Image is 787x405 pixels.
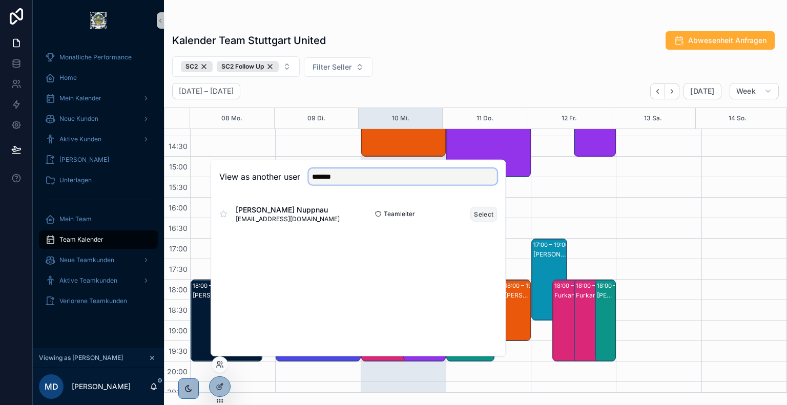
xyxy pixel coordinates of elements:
div: 18:00 – 20:00 [597,281,636,291]
span: 15:30 [167,183,190,191]
div: 17:00 – 19:00 [533,240,571,250]
div: 18:00 – 19:30[PERSON_NAME]: SC2 Follow Up [503,280,530,340]
button: 10 Mi. [392,108,409,129]
button: 11 Do. [477,108,493,129]
div: 13:30 – 15:30[PERSON_NAME]: SC2 [447,96,530,177]
span: Home [59,74,77,82]
span: Week [736,87,756,96]
h2: View as another user [219,170,300,183]
div: [PERSON_NAME]: SC2 [597,291,615,300]
div: 18:00 – 20:00 [576,281,615,291]
div: Furkan Deligöz: SC2 [554,291,587,300]
span: Viewing as [PERSON_NAME] [39,354,123,362]
span: 20:30 [164,388,190,396]
button: Select Button [304,57,372,77]
a: Monatliche Performance [39,48,158,67]
button: 08 Mo. [221,108,242,129]
span: 20:00 [164,367,190,376]
a: Mein Kalender [39,89,158,108]
a: Verlorene Teamkunden [39,292,158,310]
span: [PERSON_NAME] [59,156,109,164]
span: 18:00 [166,285,190,294]
div: [PERSON_NAME]: SC2 [193,291,261,300]
span: 14:00 [166,121,190,130]
button: Unselect SC_2 [181,61,213,72]
a: Aktive Kunden [39,130,158,148]
button: Abwesenheit Anfragen [666,31,775,50]
div: [PERSON_NAME]: SC2 Follow Up [505,291,530,300]
span: Verlorene Teamkunden [59,297,127,305]
a: Unterlagen [39,171,158,189]
div: 18:00 – 20:00 [193,281,232,291]
span: 17:30 [167,265,190,273]
button: Next [665,83,679,99]
button: 12 Fr. [562,108,577,129]
span: Aktive Teamkunden [59,276,117,285]
span: MD [45,380,58,393]
span: Team Kalender [59,236,103,244]
a: Neue Teamkunden [39,251,158,269]
button: 14 So. [729,108,747,129]
span: Abwesenheit Anfragen [688,35,767,46]
span: Mein Kalender [59,94,101,102]
a: Home [39,69,158,87]
p: [PERSON_NAME] [72,381,131,392]
span: Aktive Kunden [59,135,101,143]
div: scrollable content [33,41,164,324]
button: Unselect SC_2_FOLLOW_UP [217,61,279,72]
div: SC2 [181,61,213,72]
span: Neue Kunden [59,115,98,123]
span: 18:30 [166,306,190,314]
span: 19:30 [166,347,190,355]
button: Select Button [172,56,300,77]
span: 15:00 [167,162,190,171]
span: [DATE] [690,87,714,96]
span: Unterlagen [59,176,92,184]
span: 17:00 [167,244,190,253]
div: 18:00 – 19:30 [505,281,543,291]
div: SC2 Follow Up [217,61,279,72]
a: Aktive Teamkunden [39,271,158,290]
span: Monatliche Performance [59,53,132,61]
span: Filter Seller [313,62,351,72]
a: [PERSON_NAME] [39,151,158,169]
span: Neue Teamkunden [59,256,114,264]
button: Select [470,206,497,221]
span: Teamleiter [384,210,415,218]
h2: [DATE] – [DATE] [179,86,234,96]
span: Mein Team [59,215,92,223]
span: 16:00 [166,203,190,212]
span: [EMAIL_ADDRESS][DOMAIN_NAME] [236,215,340,223]
button: Week [730,83,779,99]
a: Mein Team [39,210,158,228]
div: 17:00 – 19:00[PERSON_NAME] Böckmann: SC2 [532,239,567,320]
span: 16:30 [166,224,190,232]
h1: Kalender Team Stuttgart United [172,33,326,48]
button: 13 Sa. [644,108,662,129]
button: Back [650,83,665,99]
a: Team Kalender [39,230,158,249]
div: 18:00 – 20:00[PERSON_NAME]: SC2 [595,280,615,361]
div: Furkan Deligöz: SC2 [576,291,609,300]
div: 18:00 – 20:00Furkan Deligöz: SC2 [574,280,609,361]
span: [PERSON_NAME] Nuppnau [236,205,340,215]
span: 14:30 [166,142,190,151]
img: App logo [90,12,107,29]
div: 18:00 – 20:00Furkan Deligöz: SC2 [553,280,588,361]
div: 18:00 – 20:00[PERSON_NAME]: SC2 [191,280,262,361]
div: 18:00 – 20:00 [554,281,594,291]
button: 09 Di. [307,108,325,129]
button: [DATE] [684,83,721,99]
div: [PERSON_NAME] Böckmann: SC2 [533,250,566,259]
span: 19:00 [166,326,190,335]
a: Neue Kunden [39,110,158,128]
